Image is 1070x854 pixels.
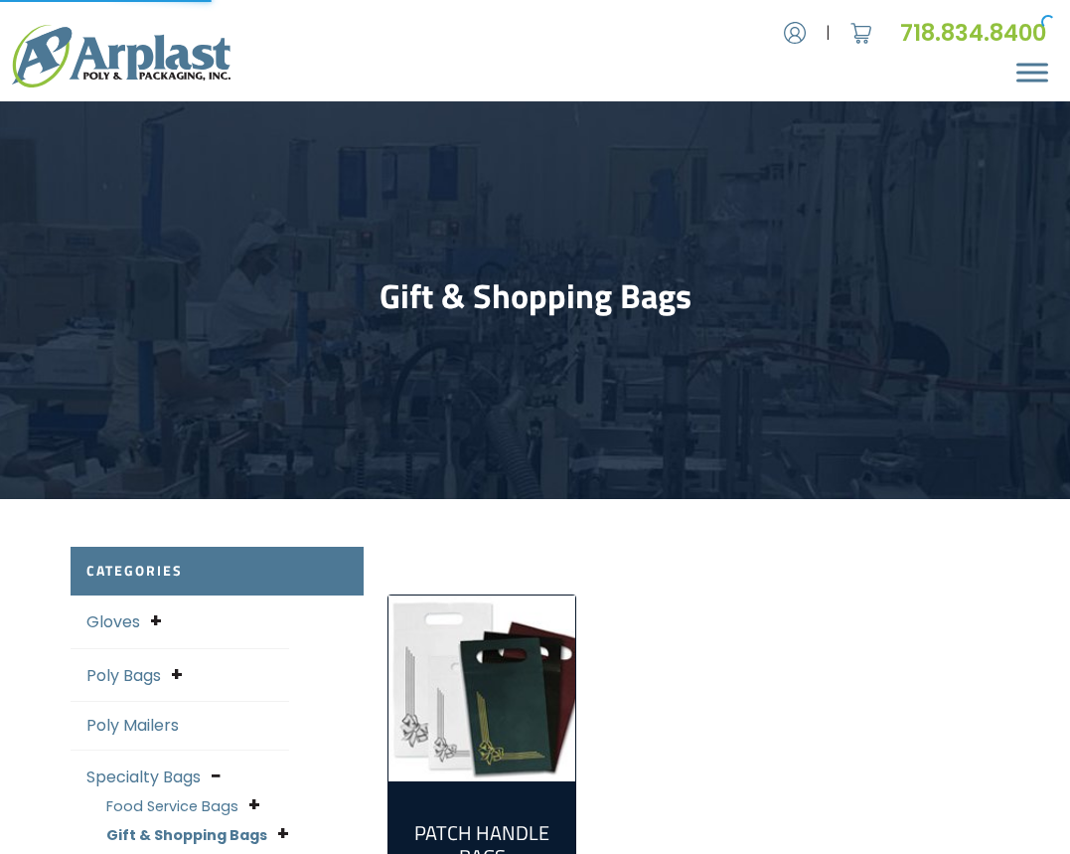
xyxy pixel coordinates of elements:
h1: Gift & Shopping Bags [71,275,1000,316]
span: | [826,21,831,45]
h2: Categories [71,547,365,596]
a: Poly Bags [86,664,161,687]
a: 718.834.8400 [900,17,1046,49]
a: Gift & Shopping Bags [106,825,267,845]
button: Menu [1016,63,1048,82]
img: Patch Handle Bags [388,596,574,781]
a: Gloves [86,610,140,633]
a: Specialty Bags [86,766,201,788]
a: Visit product category Patch Handle Bags [388,596,574,781]
a: Food Service Bags [106,796,238,816]
a: Poly Mailers [86,714,179,737]
img: logo [12,25,230,87]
